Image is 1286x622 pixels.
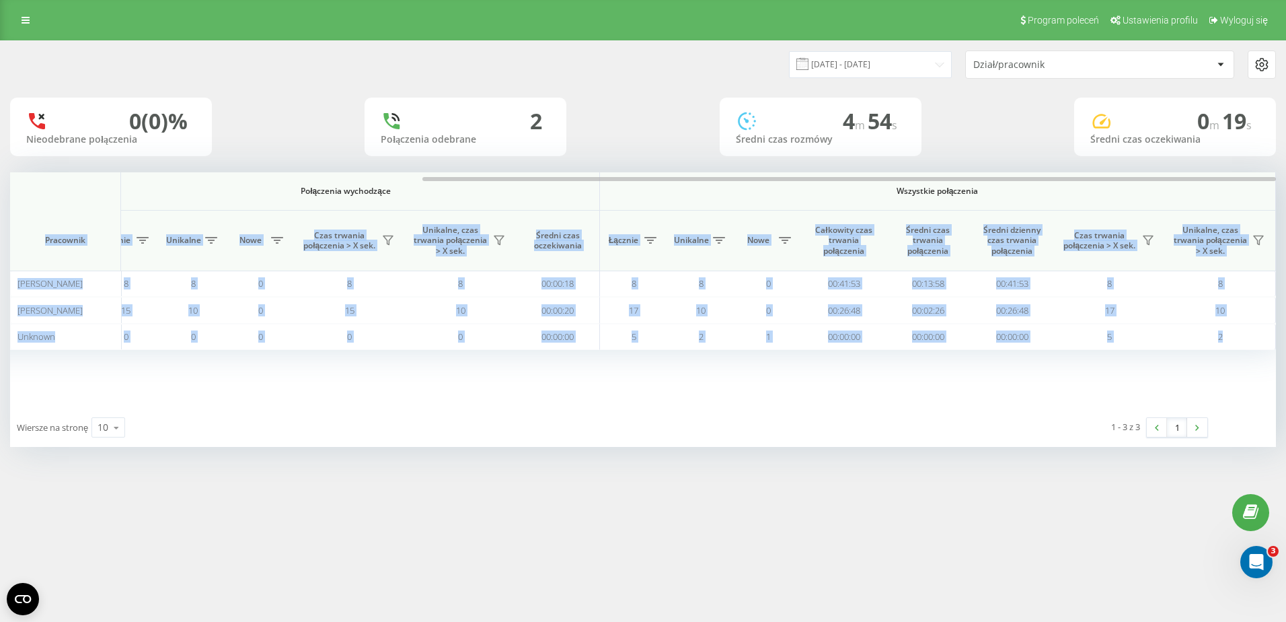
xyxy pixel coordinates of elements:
span: Unikalne, czas trwania połączenia > X sek. [412,225,489,256]
span: 8 [191,277,196,289]
td: 00:13:58 [886,271,970,297]
span: Unknown [17,331,55,343]
span: 0 [458,331,463,343]
span: 19 [1222,106,1252,135]
span: 10 [188,304,198,316]
span: 2 [699,331,704,343]
div: 10 [98,421,108,434]
span: 0 [347,331,352,343]
div: 2 [530,108,542,134]
td: 00:00:20 [516,297,600,323]
span: 8 [632,277,636,289]
span: m [1209,118,1222,133]
span: Całkowity czas trwania połączenia [812,225,876,256]
iframe: Intercom live chat [1240,546,1273,578]
span: 0 [766,304,771,316]
span: Średni czas trwania połączenia [896,225,960,256]
span: 4 [843,106,868,135]
span: Średni dzienny czas trwania połączenia [980,225,1044,256]
span: 8 [699,277,704,289]
span: [PERSON_NAME] [17,304,83,316]
span: 5 [632,331,636,343]
span: Ustawienia profilu [1123,15,1198,26]
span: 10 [696,304,706,316]
div: 0 (0)% [129,108,188,134]
span: m [855,118,868,133]
div: Nieodebrane połączenia [26,134,196,145]
span: 1 [766,331,771,343]
div: Dział/pracownik [973,59,1134,71]
span: Unikalne, czas trwania połączenia > X sek. [1172,225,1248,256]
span: Unikalne [674,235,709,246]
span: 10 [456,304,465,316]
td: 00:02:26 [886,297,970,323]
td: 00:00:18 [516,271,600,297]
span: 8 [124,277,128,289]
span: 8 [458,277,463,289]
td: 00:00:00 [970,324,1054,350]
span: 10 [1215,304,1225,316]
td: 00:00:00 [516,324,600,350]
span: 0 [258,277,263,289]
td: 00:41:53 [802,271,886,297]
span: Nowe [233,235,267,246]
span: 8 [347,277,352,289]
span: 0 [258,331,263,343]
span: 0 [766,277,771,289]
span: 0 [258,304,263,316]
td: 00:26:48 [802,297,886,323]
span: s [892,118,897,133]
td: 00:00:00 [802,324,886,350]
span: 2 [1218,331,1223,343]
span: 8 [1218,277,1223,289]
div: Połączenia odebrane [381,134,550,145]
span: Pracownik [22,235,109,246]
span: Średni czas oczekiwania [526,230,589,251]
td: 00:00:00 [886,324,970,350]
span: Program poleceń [1028,15,1099,26]
span: 17 [629,304,638,316]
span: [PERSON_NAME] [17,277,83,289]
span: 15 [121,304,130,316]
span: Czas trwania połączenia > X sek. [301,230,378,251]
td: 00:26:48 [970,297,1054,323]
span: 15 [345,304,354,316]
span: Czas trwania połączenia > X sek. [1061,230,1138,251]
button: Open CMP widget [7,583,39,615]
span: 0 [191,331,196,343]
span: 17 [1105,304,1114,316]
span: Łącznie [607,235,640,246]
span: 5 [1107,331,1112,343]
span: Wiersze na stronę [17,421,88,434]
span: 0 [1197,106,1222,135]
span: s [1246,118,1252,133]
span: Nowe [741,235,775,246]
span: 54 [868,106,897,135]
div: 1 - 3 z 3 [1111,420,1140,434]
span: Wszystkie połączenia [640,186,1236,197]
span: 3 [1268,546,1279,557]
span: Unikalne [166,235,201,246]
span: Połączenia wychodzące [124,186,568,197]
td: 00:41:53 [970,271,1054,297]
div: Średni czas rozmówy [736,134,905,145]
span: 0 [124,331,128,343]
span: Wyloguj się [1220,15,1268,26]
div: Średni czas oczekiwania [1090,134,1260,145]
a: 1 [1167,418,1187,437]
span: 8 [1107,277,1112,289]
